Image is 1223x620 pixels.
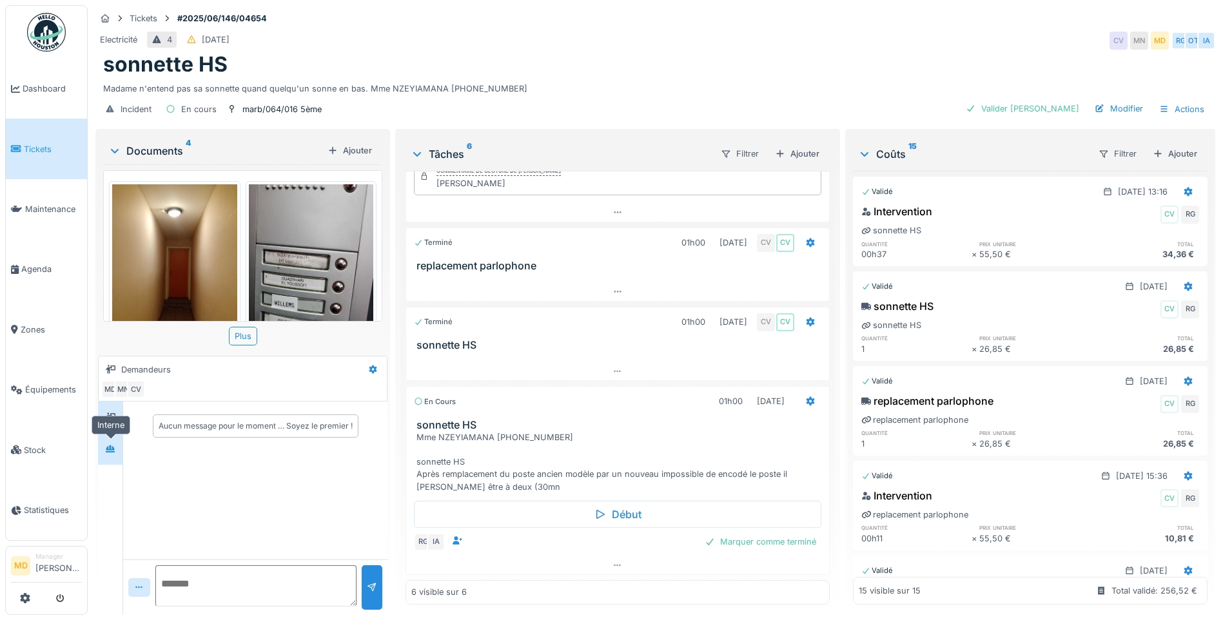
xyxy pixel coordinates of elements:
div: sonnette HS [861,319,921,331]
div: replacement parlophone [861,414,968,426]
span: Stock [24,444,82,456]
div: CV [1160,395,1179,413]
a: Zones [6,300,87,360]
div: [DATE] [719,237,747,249]
div: RG [1181,206,1199,224]
div: 00h11 [861,532,971,545]
a: Agenda [6,239,87,299]
div: CV [757,313,775,331]
div: Aucun message pour le moment … Soyez le premier ! [159,420,353,432]
h6: prix unitaire [979,523,1089,532]
div: CV [1160,300,1179,318]
div: CV [1160,206,1179,224]
span: Statistiques [24,504,82,516]
div: CV [127,380,145,398]
div: RG [1181,300,1199,318]
h6: prix unitaire [979,240,1089,248]
a: Tickets [6,119,87,179]
h6: prix unitaire [979,334,1089,342]
div: × [972,343,980,355]
div: 1 [861,343,971,355]
img: Badge_color-CXgf-gQk.svg [27,13,66,52]
h3: sonnette HS [416,419,824,431]
div: En cours [181,103,217,115]
div: [DATE] 13:16 [1118,186,1168,198]
div: 55,50 € [979,248,1089,260]
div: Validé [861,376,893,387]
h6: total [1090,523,1199,532]
div: 4 [167,34,172,46]
span: Zones [21,324,82,336]
span: Équipements [25,383,82,396]
div: Valider [PERSON_NAME] [961,100,1084,117]
div: [DATE] [719,316,747,328]
div: MD [1151,32,1169,50]
div: RG [414,533,432,551]
a: Dashboard [6,59,87,119]
span: Tickets [24,143,82,155]
div: Commentaire de clôture de [PERSON_NAME] [436,167,561,176]
div: [DATE] 15:36 [1116,470,1168,482]
div: replacement parlophone [861,393,993,409]
div: replacement parlophone [861,509,968,521]
a: MD Manager[PERSON_NAME] [11,552,82,583]
div: Intervention [861,204,932,219]
div: × [972,248,980,260]
div: Ajouter [322,142,377,159]
div: Coûts [858,146,1088,162]
div: Manager [35,552,82,561]
h6: quantité [861,240,971,248]
div: CV [776,313,794,331]
div: Modifier [1090,100,1148,117]
div: Documents [108,143,322,159]
div: Ajouter [770,145,825,162]
div: Plus [229,327,257,345]
a: Statistiques [6,480,87,540]
h6: total [1090,240,1199,248]
div: × [972,438,980,450]
div: Terminé [414,316,453,327]
div: 26,85 € [979,438,1089,450]
div: [DATE] [757,395,785,407]
div: Interne [92,416,130,434]
li: [PERSON_NAME] [35,552,82,579]
div: × [972,532,980,545]
div: CV [757,234,775,252]
div: Validé [861,186,893,197]
div: Actions [1153,100,1210,119]
div: OT [1184,32,1202,50]
div: 1 [861,438,971,450]
img: 9rfph3kymiz3wx1boeflpneu17mj [112,184,237,351]
div: Total validé: 256,52 € [1111,585,1197,597]
sup: 6 [467,146,472,162]
div: MN [1130,32,1148,50]
div: Terminé [414,237,453,248]
h6: total [1090,334,1199,342]
div: Marquer comme terminé [700,533,821,550]
div: Incident [121,103,152,115]
div: 01h00 [719,395,743,407]
a: Équipements [6,360,87,420]
div: IA [1197,32,1215,50]
div: MN [114,380,132,398]
div: 01h00 [681,237,705,249]
h3: replacement parlophone [416,260,824,272]
div: CV [1110,32,1128,50]
div: Validé [861,281,893,292]
div: Filtrer [1093,144,1142,163]
div: Electricité [100,34,137,46]
h6: prix unitaire [979,429,1089,437]
div: 01h00 [681,316,705,328]
div: Tickets [130,12,157,24]
a: Maintenance [6,179,87,239]
h1: sonnette HS [103,52,228,77]
div: 26,85 € [1090,438,1199,450]
div: Ajouter [1148,145,1202,162]
div: MD [101,380,119,398]
h6: total [1090,429,1199,437]
span: Maintenance [25,203,82,215]
div: Filtrer [715,144,765,163]
div: RG [1181,489,1199,507]
a: Stock [6,420,87,480]
div: RG [1181,395,1199,413]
